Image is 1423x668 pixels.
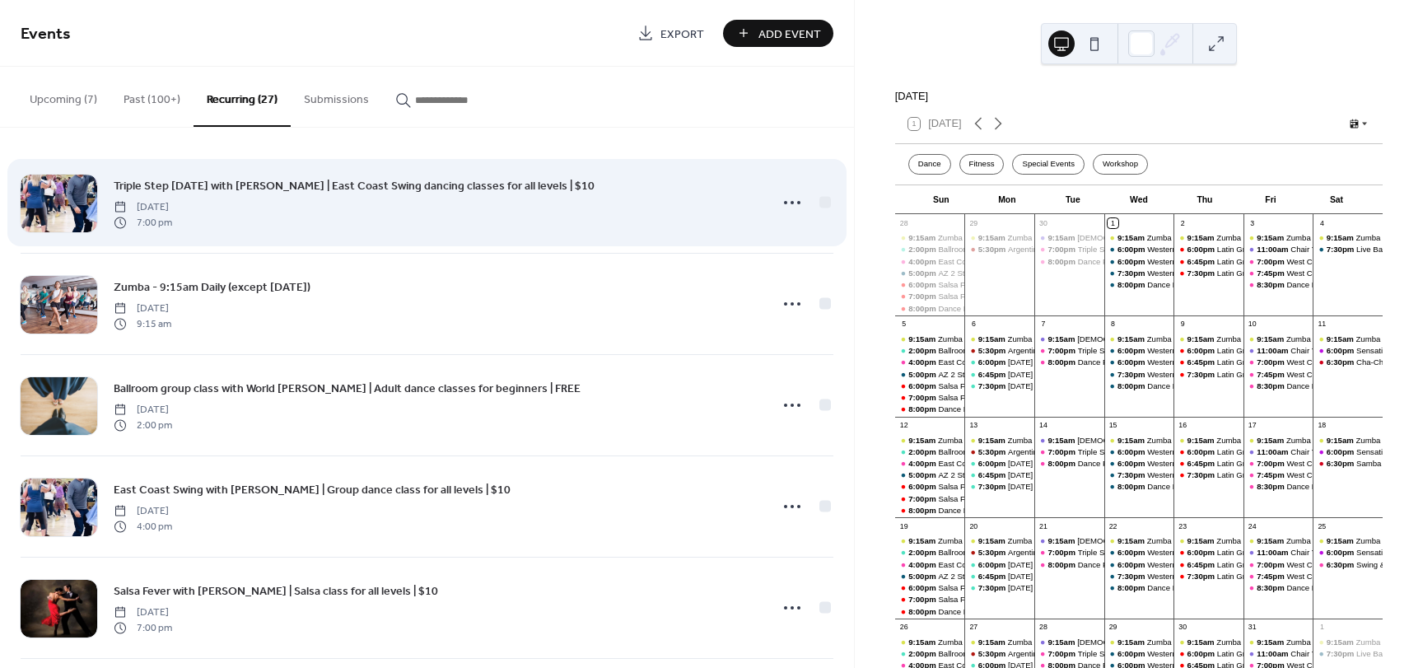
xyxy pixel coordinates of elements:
div: Latin Groove | Thursday with Vladi & Chad | Rhythm & Latin - Salsa class for beginners | $10 [1173,244,1243,255]
div: West Coast Swing with GPSDC | Intermediate dance lessons | $15 for the night (2 lessons + party) [1243,469,1313,480]
div: West Coast Swing with GPSDC | Intermediate dance lessons | $15 for the night (2 lessons + party) [1243,268,1313,278]
div: Zumba - 9:15am Daily (except [DATE]) [1147,334,1283,344]
div: Cha-Cha Lesson + Dance Party! | Group class feat. rotating styles with World Champion Terry | $10 [1313,357,1383,367]
span: 9:15am [1187,435,1217,446]
span: 6:00pm [1327,446,1356,457]
div: Argentine Tango with World [PERSON_NAME] | Tango dance lessons for all levels | $10 [1008,446,1315,457]
div: [DATE] Smooth with [PERSON_NAME] & [PERSON_NAME] | Ballroom dance classes - Waltz for beginners |... [1008,458,1405,469]
div: Dance Party! Triple Step Tuesday | East Coast Swing social dance with Keith [1034,357,1104,367]
div: 29 [968,218,978,228]
div: Holy Yoga - 9:15a - Tuesdays [1034,435,1104,446]
span: 6:00pm [1187,244,1217,255]
div: Zumba - 9:15am Daily (except [DATE]) [938,435,1074,446]
div: 17 [1248,420,1257,430]
span: 7:00pm [1257,357,1286,367]
span: 9:15am [1117,435,1147,446]
div: Triple Step [DATE] with [PERSON_NAME] | East Coast Swing dancing classes for all levels | $10 [1078,244,1417,255]
div: Western Wednesday | Country Two Step lessons with 5x World Champs Roy & Sharon | Intermediate Pro... [1104,345,1174,356]
div: Wed [1106,185,1172,215]
div: Dance Party! Triple Step [DATE] | East Coast Swing social dance with [PERSON_NAME] [1078,256,1389,267]
div: [DATE] Smooth with [PERSON_NAME] & [PERSON_NAME] | Ballroom dance classes - Waltz for beginners |... [1008,357,1405,367]
span: 6:45pm [1187,357,1217,367]
span: 7:45pm [1257,369,1286,380]
div: 15 [1108,420,1117,430]
div: 16 [1178,420,1187,430]
div: Ballroom group class with World Champ Terry | Adult dance classes for beginners | FREE [895,446,965,457]
div: Zumba - 9:15am Daily (except Tuesday) [1313,334,1383,344]
span: 5:00pm [908,268,938,278]
div: Dance Party! Western Wednesday | Country social dance party with MC Leigh Anne [1104,381,1174,391]
div: Dance Party! Salsa Fever | Latin dance social with [PERSON_NAME] [938,303,1181,314]
span: [DATE] [114,403,172,418]
span: 6:30pm [1327,357,1356,367]
div: Zumba - 9:15am Daily (except [DATE]) [1147,435,1283,446]
div: Salsa Fever with [PERSON_NAME] | Salsa class for all levels | $10 [938,392,1173,403]
div: Triple Step Tuesday with Keith | East Coast Swing dancing classes for all levels | $10 [1034,446,1104,457]
a: Salsa Fever with [PERSON_NAME] | Salsa class for all levels | $10 [114,582,438,600]
div: [DEMOGRAPHIC_DATA] - 9:15a - Tuesdays [1077,232,1233,243]
div: Zumba - 9:15am Daily (except [DATE]) [1008,435,1144,446]
div: Ballroom group class with World Champ Terry | Adult dance classes for beginners | FREE [895,244,965,255]
div: Fri [1238,185,1304,215]
span: 8:00pm [1117,381,1147,391]
span: East Coast Swing with [PERSON_NAME] | Group dance class for all levels | $10 [114,482,511,499]
span: 7:30pm [1117,268,1147,278]
div: 30 [1038,218,1048,228]
span: 6:00pm [1117,244,1147,255]
div: 9 [1178,320,1187,329]
div: Zumba - 9:15am Daily (except [DATE]) [1286,334,1422,344]
div: East Coast Swing with Keith | Group dance class for all levels | $10 [895,357,965,367]
div: East Coast Swing with Keith | Group dance class for all levels | $10 [895,256,965,267]
div: AZ 2 Step with Keith | Country Two Step lessons for all levels | $10 [895,369,965,380]
span: 7:30pm [1187,469,1217,480]
span: 6:00pm [1327,345,1356,356]
span: 6:00pm [1117,357,1147,367]
div: East Coast Swing with [PERSON_NAME] | Group dance class for all levels | $10 [938,256,1220,267]
span: 8:30pm [1257,279,1286,290]
span: Ballroom group class with World [PERSON_NAME] | Adult dance classes for beginners | FREE [114,381,581,398]
div: Zumba - 9:15am Daily (except Tuesday) [1173,435,1243,446]
span: 11:00am [1257,345,1290,356]
div: Zumba - 9:15am Daily (except Tuesday) [1104,435,1174,446]
div: Western Wednesday | Country Two Step lessons with 5x World Champs Roy & Sharon | Progressive for ... [1104,256,1174,267]
div: Zumba - 9:15am Daily (except Tuesday) [1104,232,1174,243]
div: Chair Yoga - 11:00a - Fridays [1243,244,1313,255]
span: 6:00pm [978,458,1008,469]
span: 6:45pm [1187,458,1217,469]
div: Chair Yoga - 11:00a - Fridays [1290,345,1393,356]
span: 9:15am [908,334,938,344]
div: Latin Groove | Thursday with Vladi & Chad | Rhythm & Latin - Intermediate Salsa dancing | $10 [1173,458,1243,469]
span: Events [21,18,71,50]
div: [DATE] [895,88,1383,104]
div: Dance Party! Salsa Fever | Latin dance social with Miguel [895,303,965,314]
div: Latin Groove | Thursday with Vladi & Chad | Rhythm & Latin - Intermediate Salsa dancing | $10 [1173,357,1243,367]
span: 6:00pm [1117,345,1147,356]
span: 7:00pm [908,291,938,301]
div: Zumba - 9:15am Daily (except [DATE]) [1147,232,1283,243]
div: Salsa Fever with Miguel | Salsa class for all levels | $10 [895,291,965,301]
span: 8:30pm [1257,381,1286,391]
span: 7:45pm [1257,268,1286,278]
span: 5:30pm [978,345,1008,356]
div: Dance Party! Triple Step Tuesday | East Coast Swing social dance with Keith [1034,458,1104,469]
div: Live Band! Country Dance Party! 7:30p - First Saturday [1313,244,1383,255]
span: 8:00pm [1047,357,1077,367]
div: Salsa Fever with Miguel | Bachata dance lessons for all levels | $10 [895,279,965,290]
span: 2:00pm [908,446,938,457]
div: Monday Smooth with Chad & Marie | Ballroom dance classes - Waltz for beginners | $10 [964,357,1034,367]
div: AZ 2 Step with [PERSON_NAME] | Country Two Step lessons for all levels | $10 [938,268,1218,278]
div: Latin Groove | Thursday with Vladi & Chad | Rhythm & Latin - Intermediate Salsa dancing | $10 [1173,256,1243,267]
a: East Coast Swing with [PERSON_NAME] | Group dance class for all levels | $10 [114,480,511,499]
div: 5 [899,320,909,329]
div: Ballroom group class with World [PERSON_NAME] | Adult dance classes for beginners | FREE [938,244,1270,255]
div: Zumba - 9:15am Daily (except Tuesday) [895,435,965,446]
div: Zumba - 9:15am Daily (except [DATE]) [1216,435,1352,446]
a: Zumba - 9:15am Daily (except [DATE]) [114,278,310,297]
span: 6:00pm [1117,458,1147,469]
div: Salsa Fever with [PERSON_NAME] | Bachata dance lessons for all levels | $10 [938,279,1215,290]
span: 9:15am [1047,334,1077,344]
span: 9:15 am [114,316,171,331]
div: Dance Party! Triple Step [DATE] | East Coast Swing social dance with [PERSON_NAME] [1078,458,1389,469]
div: Argentine Tango with World Champ Terry | Tango dance lessons for all levels | $10 [964,345,1034,356]
div: Zumba - 9:15am Daily (except Tuesday) [964,232,1034,243]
